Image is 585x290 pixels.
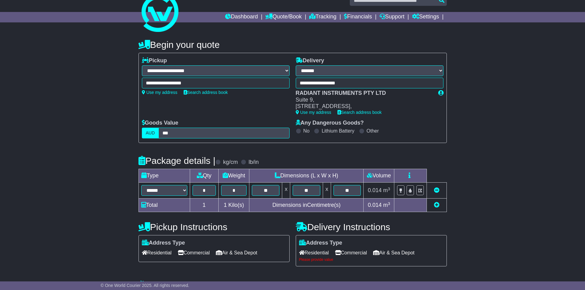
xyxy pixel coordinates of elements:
[309,12,336,22] a: Tracking
[101,283,189,288] span: © One World Courier 2025. All rights reserved.
[296,120,364,126] label: Any Dangerous Goods?
[296,57,324,64] label: Delivery
[322,128,354,134] label: Lithium Battery
[216,248,257,257] span: Air & Sea Depot
[138,222,290,232] h4: Pickup Instructions
[344,12,372,22] a: Financials
[383,202,390,208] span: m
[380,12,404,22] a: Support
[249,169,364,183] td: Dimensions (L x W x H)
[299,248,329,257] span: Residential
[373,248,415,257] span: Air & Sea Depot
[142,57,167,64] label: Pickup
[364,169,394,183] td: Volume
[218,169,249,183] td: Weight
[184,90,228,95] a: Search address book
[138,40,447,50] h4: Begin your quote
[299,257,443,262] div: Please provide value
[368,187,382,193] span: 0.014
[323,183,331,199] td: x
[434,202,439,208] a: Add new item
[142,128,159,138] label: AUD
[178,248,210,257] span: Commercial
[138,156,216,166] h4: Package details |
[383,187,390,193] span: m
[296,222,447,232] h4: Delivery Instructions
[138,169,190,183] td: Type
[265,12,302,22] a: Quote/Book
[248,159,259,166] label: lb/in
[218,199,249,212] td: Kilo(s)
[138,199,190,212] td: Total
[249,199,364,212] td: Dimensions in Centimetre(s)
[388,187,390,191] sup: 3
[335,248,367,257] span: Commercial
[142,120,178,126] label: Goods Value
[282,183,290,199] td: x
[224,202,227,208] span: 1
[296,110,331,115] a: Use my address
[368,202,382,208] span: 0.014
[223,159,238,166] label: kg/cm
[412,12,439,22] a: Settings
[190,199,218,212] td: 1
[296,103,432,110] div: [STREET_ADDRESS],
[303,128,310,134] label: No
[142,248,172,257] span: Residential
[367,128,379,134] label: Other
[296,97,432,103] div: Suite 9,
[142,240,185,246] label: Address Type
[296,90,432,97] div: RADIANT INSTRUMENTS PTY LTD
[388,201,390,206] sup: 3
[225,12,258,22] a: Dashboard
[337,110,382,115] a: Search address book
[299,240,342,246] label: Address Type
[434,187,439,193] a: Remove this item
[190,169,218,183] td: Qty
[142,90,177,95] a: Use my address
